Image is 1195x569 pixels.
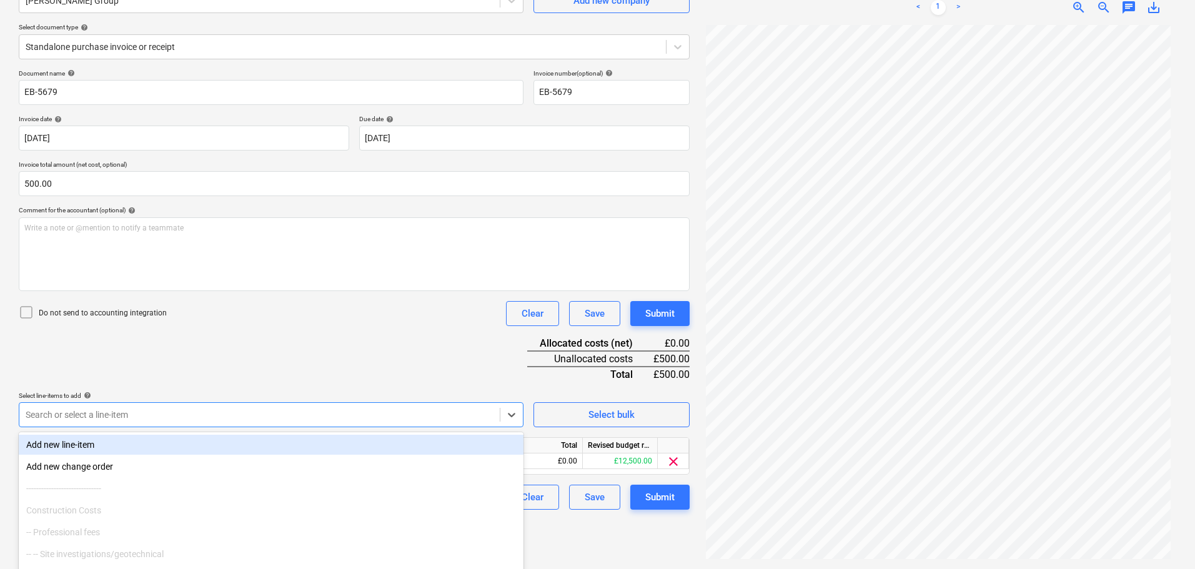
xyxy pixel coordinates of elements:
span: help [65,69,75,77]
div: Save [585,489,605,505]
div: -- Professional fees [19,522,523,542]
span: clear [666,454,681,469]
div: Document name [19,69,523,77]
iframe: Chat Widget [1133,509,1195,569]
input: Invoice total amount (net cost, optional) [19,171,690,196]
input: Document name [19,80,523,105]
span: help [126,207,136,214]
p: Do not send to accounting integration [39,308,167,319]
div: ------------------------------ [19,478,523,498]
div: Construction Costs [19,500,523,520]
div: Add new change order [19,457,523,477]
span: help [78,24,88,31]
div: £0.00 [508,453,583,469]
span: help [52,116,62,123]
div: Select line-items to add [19,392,523,400]
div: -- -- Site investigations/geotechnical [19,544,523,564]
span: help [81,392,91,399]
div: Clear [522,305,543,322]
button: Clear [506,301,559,326]
div: Submit [645,489,675,505]
div: Select bulk [588,407,635,423]
span: help [384,116,394,123]
div: £0.00 [653,336,690,351]
div: Clear [522,489,543,505]
input: Due date not specified [359,126,690,151]
button: Select bulk [533,402,690,427]
div: Invoice number (optional) [533,69,690,77]
div: Total [527,367,653,382]
input: Invoice number [533,80,690,105]
div: £500.00 [653,351,690,367]
button: Submit [630,301,690,326]
div: £12,500.00 [583,453,658,469]
div: Comment for the accountant (optional) [19,206,690,214]
div: Revised budget remaining [583,438,658,453]
button: Save [569,485,620,510]
div: Invoice date [19,115,349,123]
div: Select document type [19,23,690,31]
div: Unallocated costs [527,351,653,367]
input: Invoice date not specified [19,126,349,151]
div: Add new line-item [19,435,523,455]
span: help [603,69,613,77]
button: Save [569,301,620,326]
div: Submit [645,305,675,322]
button: Submit [630,485,690,510]
p: Invoice total amount (net cost, optional) [19,161,690,171]
div: Due date [359,115,690,123]
button: Clear [506,485,559,510]
div: Allocated costs (net) [527,336,653,351]
div: £500.00 [653,367,690,382]
div: Save [585,305,605,322]
div: Total [508,438,583,453]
